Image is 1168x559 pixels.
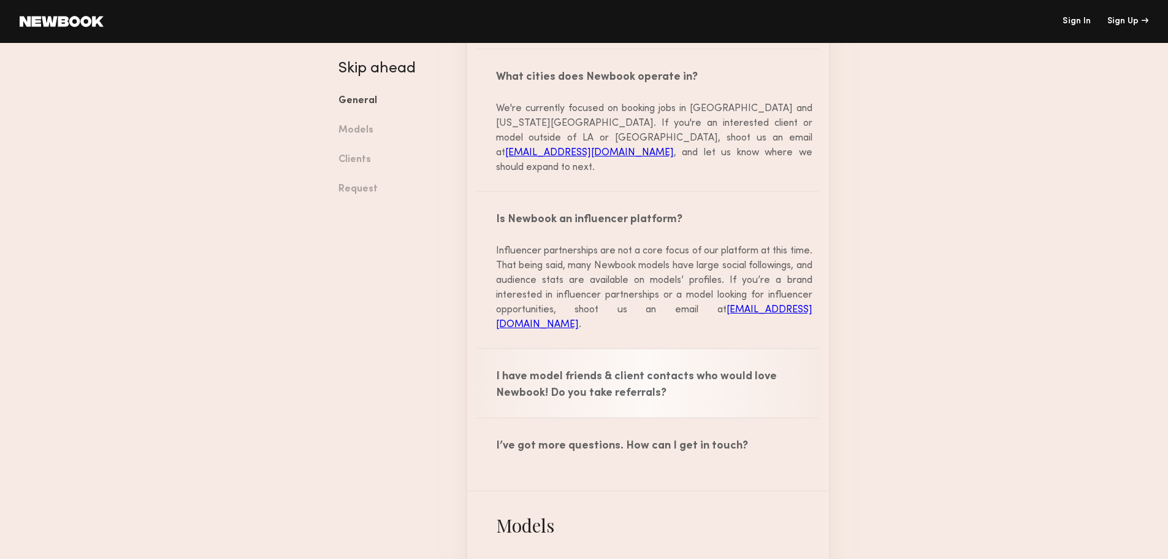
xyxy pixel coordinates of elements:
[484,244,812,332] div: Influencer partnerships are not a core focus of our platform at this time. That being said, many ...
[338,175,448,204] a: Request
[467,418,830,470] div: I’ve got more questions. How can I get in touch?
[338,61,448,76] h4: Skip ahead
[1063,17,1091,26] a: Sign In
[338,116,448,145] a: Models
[505,148,674,158] a: [EMAIL_ADDRESS][DOMAIN_NAME]
[467,513,830,538] h4: Models
[338,145,448,175] a: Clients
[467,349,830,417] div: I have model friends & client contacts who would love Newbook! Do you take referrals?
[338,87,448,116] a: General
[467,50,830,101] div: What cities does Newbook operate in?
[467,192,830,244] div: Is Newbook an influencer platform?
[1107,17,1148,26] div: Sign Up
[484,101,812,175] div: We're currently focused on booking jobs in [GEOGRAPHIC_DATA] and [US_STATE][GEOGRAPHIC_DATA]. If ...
